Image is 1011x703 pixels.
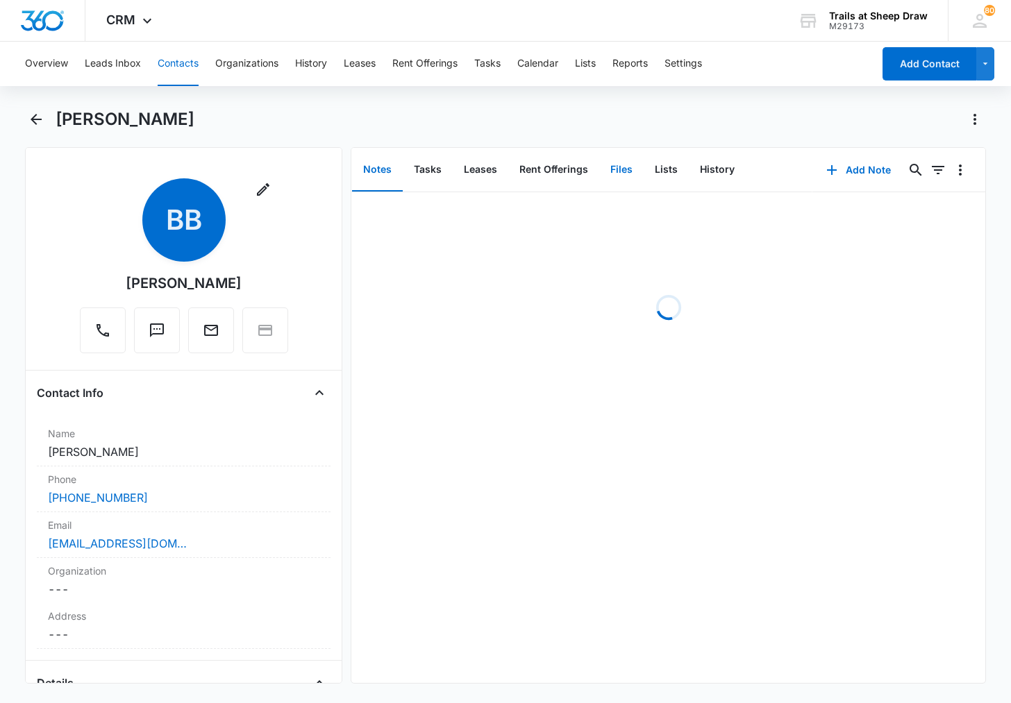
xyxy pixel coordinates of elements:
[599,149,644,192] button: Files
[134,307,180,353] button: Text
[37,384,103,401] h4: Contact Info
[37,512,331,558] div: Email[EMAIL_ADDRESS][DOMAIN_NAME]
[905,159,927,181] button: Search...
[48,581,319,598] dd: ---
[927,159,949,181] button: Filters
[508,149,599,192] button: Rent Offerings
[48,564,319,578] label: Organization
[984,5,995,16] div: notifications count
[37,466,331,512] div: Phone[PHONE_NUMBER]
[453,149,508,192] button: Leases
[829,22,928,31] div: account id
[883,47,976,81] button: Add Contact
[612,42,648,86] button: Reports
[25,42,68,86] button: Overview
[134,329,180,341] a: Text
[142,178,226,262] span: BB
[48,443,319,460] dd: [PERSON_NAME]
[48,609,319,623] label: Address
[37,675,74,691] h4: Details
[48,518,319,532] label: Email
[392,42,458,86] button: Rent Offerings
[984,5,995,16] span: 80
[188,329,234,341] a: Email
[812,153,905,187] button: Add Note
[158,42,199,86] button: Contacts
[689,149,746,192] button: History
[474,42,501,86] button: Tasks
[575,42,596,86] button: Lists
[48,535,187,552] a: [EMAIL_ADDRESS][DOMAIN_NAME]
[56,109,194,130] h1: [PERSON_NAME]
[308,672,331,694] button: Close
[352,149,403,192] button: Notes
[25,108,47,130] button: Back
[80,329,126,341] a: Call
[48,626,319,643] dd: ---
[665,42,702,86] button: Settings
[37,603,331,649] div: Address---
[295,42,327,86] button: History
[37,558,331,603] div: Organization---
[949,159,971,181] button: Overflow Menu
[48,472,319,486] label: Phone
[85,42,141,86] button: Leads Inbox
[308,382,331,404] button: Close
[188,307,234,353] button: Email
[517,42,558,86] button: Calendar
[829,10,928,22] div: account name
[644,149,689,192] button: Lists
[964,108,986,130] button: Actions
[37,421,331,466] div: Name[PERSON_NAME]
[48,426,319,441] label: Name
[106,12,135,27] span: CRM
[126,273,242,294] div: [PERSON_NAME]
[344,42,376,86] button: Leases
[215,42,278,86] button: Organizations
[48,489,148,506] a: [PHONE_NUMBER]
[80,307,126,353] button: Call
[403,149,453,192] button: Tasks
